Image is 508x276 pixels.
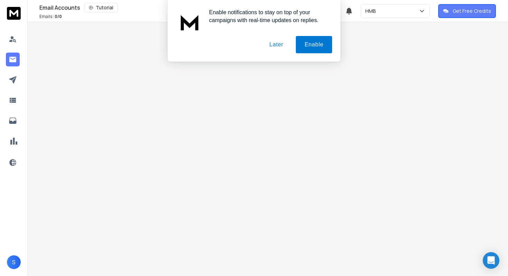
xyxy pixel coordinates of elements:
[483,252,499,269] div: Open Intercom Messenger
[296,36,332,53] button: Enable
[7,255,21,269] button: S
[176,8,204,36] img: notification icon
[261,36,292,53] button: Later
[204,8,332,24] div: Enable notifications to stay on top of your campaigns with real-time updates on replies.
